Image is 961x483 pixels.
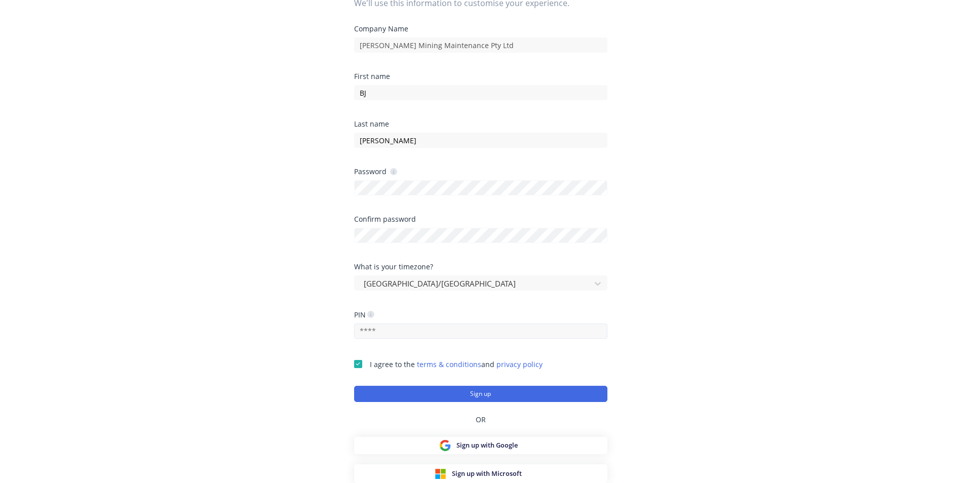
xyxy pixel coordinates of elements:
[354,167,397,176] div: Password
[354,120,607,128] div: Last name
[354,437,607,454] button: Sign up with Google
[354,386,607,402] button: Sign up
[370,359,543,369] span: I agree to the and
[354,310,374,319] div: PIN
[354,464,607,483] button: Sign up with Microsoft
[354,73,607,80] div: First name
[354,263,607,270] div: What is your timezone?
[354,25,607,32] div: Company Name
[456,440,518,450] span: Sign up with Google
[417,359,481,369] a: terms & conditions
[354,216,607,223] div: Confirm password
[496,359,543,369] a: privacy policy
[452,469,522,478] span: Sign up with Microsoft
[354,402,607,437] div: OR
